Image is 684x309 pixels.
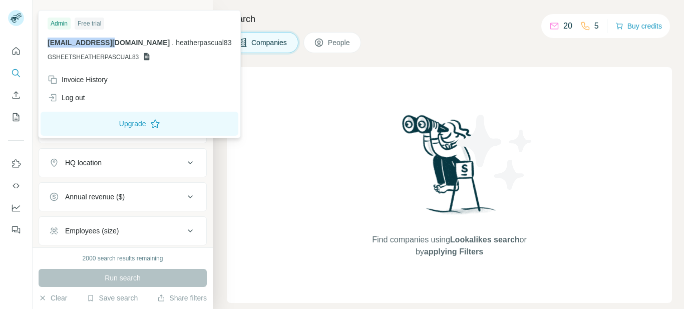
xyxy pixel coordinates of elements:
[48,75,108,85] div: Invoice History
[83,254,163,263] div: 2000 search results remaining
[563,20,572,32] p: 20
[8,108,24,126] button: My lists
[41,112,238,136] button: Upgrade
[39,219,206,243] button: Employees (size)
[227,12,672,26] h4: Search
[39,9,70,18] div: New search
[48,39,170,47] span: [EMAIL_ADDRESS][DOMAIN_NAME]
[65,192,125,202] div: Annual revenue ($)
[48,93,85,103] div: Log out
[87,293,138,303] button: Save search
[328,38,351,48] span: People
[424,247,483,256] span: applying Filters
[157,293,207,303] button: Share filters
[8,42,24,60] button: Quick start
[369,234,529,258] span: Find companies using or by
[39,293,67,303] button: Clear
[398,112,502,224] img: Surfe Illustration - Woman searching with binoculars
[8,155,24,173] button: Use Surfe on LinkedIn
[65,226,119,236] div: Employees (size)
[8,177,24,195] button: Use Surfe API
[65,158,102,168] div: HQ location
[174,6,213,21] button: Hide
[8,64,24,82] button: Search
[48,53,139,62] span: GSHEETSHEATHERPASCUAL83
[39,151,206,175] button: HQ location
[8,199,24,217] button: Dashboard
[615,19,662,33] button: Buy credits
[8,221,24,239] button: Feedback
[172,39,174,47] span: .
[594,20,599,32] p: 5
[176,39,231,47] span: heatherpascual83
[48,18,71,30] div: Admin
[39,185,206,209] button: Annual revenue ($)
[450,107,540,197] img: Surfe Illustration - Stars
[450,235,520,244] span: Lookalikes search
[251,38,288,48] span: Companies
[75,18,104,30] div: Free trial
[8,86,24,104] button: Enrich CSV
